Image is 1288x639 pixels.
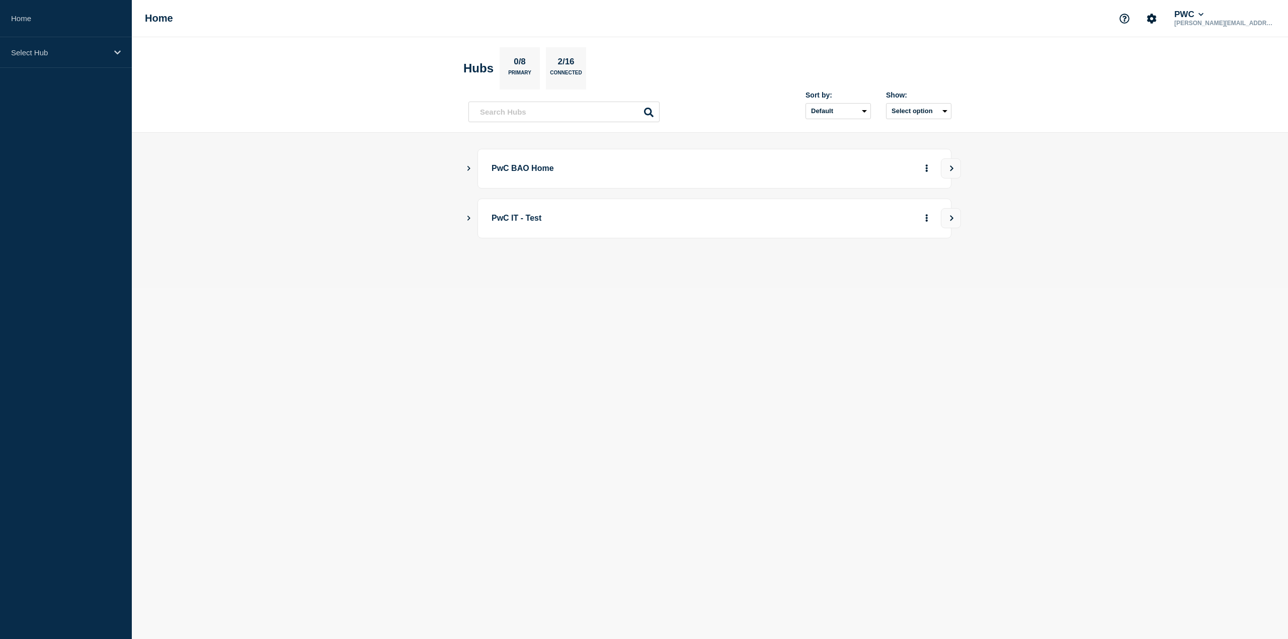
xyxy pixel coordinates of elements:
[550,70,582,80] p: Connected
[886,91,951,99] div: Show:
[492,209,770,228] p: PwC IT - Test
[11,48,108,57] p: Select Hub
[1141,8,1162,29] button: Account settings
[466,215,471,222] button: Show Connected Hubs
[492,159,770,178] p: PwC BAO Home
[920,159,933,178] button: More actions
[920,209,933,228] button: More actions
[466,165,471,172] button: Show Connected Hubs
[1172,20,1277,27] p: [PERSON_NAME][EMAIL_ADDRESS][PERSON_NAME][DOMAIN_NAME]
[468,102,660,122] input: Search Hubs
[941,158,961,178] button: View
[806,91,871,99] div: Sort by:
[145,13,173,24] h1: Home
[1114,8,1135,29] button: Support
[508,70,531,80] p: Primary
[806,103,871,119] select: Sort by
[554,57,578,70] p: 2/16
[941,208,961,228] button: View
[1172,10,1205,20] button: PWC
[510,57,530,70] p: 0/8
[463,61,494,75] h2: Hubs
[886,103,951,119] button: Select option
